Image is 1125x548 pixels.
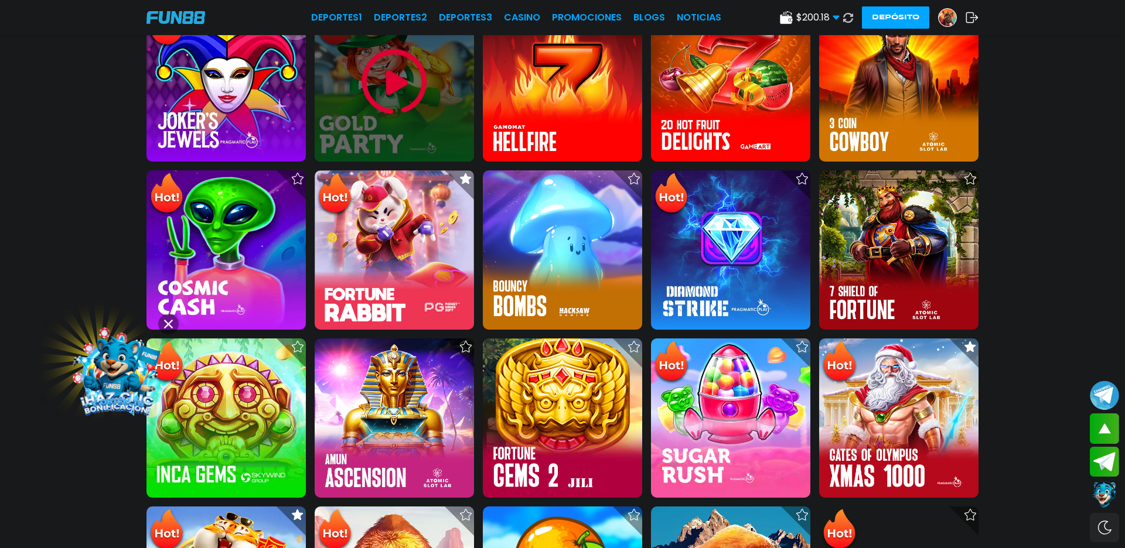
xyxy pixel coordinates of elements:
button: scroll up [1090,413,1119,444]
img: 3 Coin Cowboy [819,2,979,162]
img: Hot [652,340,690,385]
img: Diamond Strike [651,170,810,330]
img: Amun Ascension [315,338,474,498]
img: Image Link [64,320,171,426]
img: Fortune Rabbit [315,170,474,330]
img: Hot [820,340,858,385]
img: Fortune Gems 2 [483,338,642,498]
a: Deportes1 [311,11,362,25]
a: CASINO [504,11,540,25]
img: Joker's Jewels [146,2,306,162]
img: Hot [148,172,186,217]
img: 7 Shields of Fortune [819,170,979,330]
a: Deportes2 [374,11,427,25]
a: Promociones [552,11,622,25]
img: Hellfire [483,2,642,162]
a: BLOGS [633,11,665,25]
a: Avatar [938,8,966,27]
img: 20 Hot Fruit Delights [651,2,810,162]
img: Company Logo [146,11,205,24]
img: Bouncy Bombs 96% [483,170,642,330]
div: Switch theme [1090,513,1119,542]
span: $ 200.18 [796,11,840,25]
img: Play Game [359,47,429,117]
img: Avatar [939,9,956,26]
img: Sugar Rush [651,338,810,498]
a: Deportes3 [439,11,492,25]
button: Contact customer service [1090,479,1119,510]
button: Join telegram channel [1090,380,1119,410]
img: Inca Gems [146,338,306,498]
img: Cosmic Cash [146,170,306,330]
a: NOTICIAS [677,11,721,25]
button: Join telegram [1090,447,1119,477]
img: Hot [652,172,690,217]
img: Hot [316,172,354,217]
button: Depósito [862,6,929,29]
img: Gates of Olympus Xmas 1000 [819,338,979,498]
